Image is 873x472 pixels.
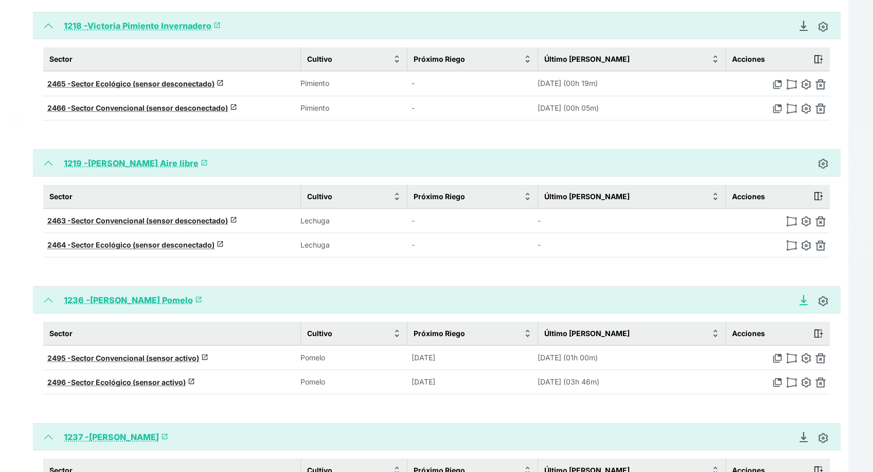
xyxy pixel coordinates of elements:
img: modify-polygon [787,79,797,90]
span: launch [217,79,224,86]
img: edit [801,353,811,363]
span: Acciones [732,54,765,64]
img: delete [815,216,826,226]
td: Lechuga [300,233,407,257]
td: Lechuga [300,208,407,233]
span: launch [195,296,202,303]
img: modify-polygon [787,216,797,226]
span: Sector [49,191,73,202]
button: 1236 -[PERSON_NAME] Pomelolaunch [33,287,841,313]
td: Pomelo [300,345,407,370]
span: launch [230,103,237,111]
a: 2496 -Sector Ecológico (sensor activo)launch [47,378,195,387]
img: edit [818,159,828,169]
a: 2463 -Sector Convencional (sensor desconectado)launch [47,216,237,225]
img: action [813,328,824,339]
img: edit [818,22,828,32]
img: group [772,353,782,363]
span: launch [201,354,208,361]
a: 1236 -[PERSON_NAME] Pomelolaunch [64,295,202,305]
p: [DATE] [412,353,468,363]
img: delete [815,240,826,251]
img: sort [393,329,401,337]
span: Último [PERSON_NAME] [544,328,630,339]
p: - [412,240,468,250]
span: 2463 - [47,216,71,225]
span: 2465 - [47,79,71,88]
span: launch [161,433,168,440]
span: Último [PERSON_NAME] [544,191,630,202]
td: Pimiento [300,71,407,96]
td: Pimiento [300,96,407,120]
img: group [772,377,782,388]
td: - [538,208,725,233]
a: 1218 -Victoria Pimiento Invernaderolaunch [64,21,221,31]
span: launch [230,216,237,223]
p: [DATE] [412,377,468,387]
img: modify-polygon [787,353,797,363]
a: 2466 -Sector Convencional (sensor desconectado)launch [47,103,237,112]
img: sort [524,55,531,63]
img: action [813,191,824,201]
img: delete [815,103,826,114]
span: launch [188,378,195,385]
span: Sector [49,54,73,64]
img: sort [393,55,401,63]
span: Sector Ecológico (sensor desconectado) [71,79,215,88]
a: 2464 -Sector Ecológico (sensor desconectado)launch [47,240,224,249]
span: Cultivo [307,54,332,64]
span: Sector Ecológico (sensor desconectado) [71,240,215,249]
img: delete [815,377,826,388]
span: 2496 - [47,378,71,387]
span: Acciones [732,191,765,202]
span: 1237 - [64,432,89,442]
img: edit [818,296,828,306]
span: 2464 - [47,240,71,249]
span: 1218 - [64,21,87,31]
img: modify-polygon [787,103,797,114]
span: launch [217,240,224,248]
img: delete [815,353,826,363]
img: sort [524,193,531,200]
img: group [772,79,782,90]
a: 2495 -Sector Convencional (sensor activo)launch [47,354,208,362]
span: Acciones [732,328,765,339]
img: edit [801,377,811,388]
span: 1219 - [64,158,88,168]
td: Pomelo [300,370,407,394]
span: 2495 - [47,354,71,362]
td: [DATE] (00h 19m) [538,71,725,96]
span: Sector Convencional (sensor desconectado) [71,216,228,225]
td: - [538,233,725,257]
a: Descargar Recomendación de Riego en PDF [793,295,814,305]
td: [DATE] (01h 00m) [538,345,725,370]
button: 1219 -[PERSON_NAME] Aire librelaunch [33,150,841,177]
span: Último [PERSON_NAME] [544,54,630,64]
button: 1218 -Victoria Pimiento Invernaderolaunch [33,12,841,39]
img: group [772,103,782,114]
span: Próximo Riego [414,191,465,202]
span: Próximo Riego [414,54,465,64]
td: [DATE] (00h 05m) [538,96,725,120]
a: 1237 -[PERSON_NAME]launch [64,432,168,442]
img: sort [711,329,719,337]
span: 1236 - [64,295,90,305]
img: sort [524,329,531,337]
img: sort [393,193,401,200]
img: edit [801,216,811,226]
span: Cultivo [307,328,332,339]
span: Sector Convencional (sensor desconectado) [71,103,228,112]
span: launch [201,159,208,166]
img: modify-polygon [787,377,797,388]
img: edit [801,240,811,251]
a: Descargar Recomendación de Riego en PDF [793,432,814,442]
td: [DATE] (03h 46m) [538,370,725,394]
span: Próximo Riego [414,328,465,339]
span: Sector Convencional (sensor activo) [71,354,199,362]
p: - [412,216,468,226]
a: 2465 -Sector Ecológico (sensor desconectado)launch [47,79,224,88]
a: 1219 -[PERSON_NAME] Aire librelaunch [64,158,208,168]
a: Descargar Recomendación de Riego en PDF [793,21,814,31]
span: Cultivo [307,191,332,202]
img: modify-polygon [787,240,797,251]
